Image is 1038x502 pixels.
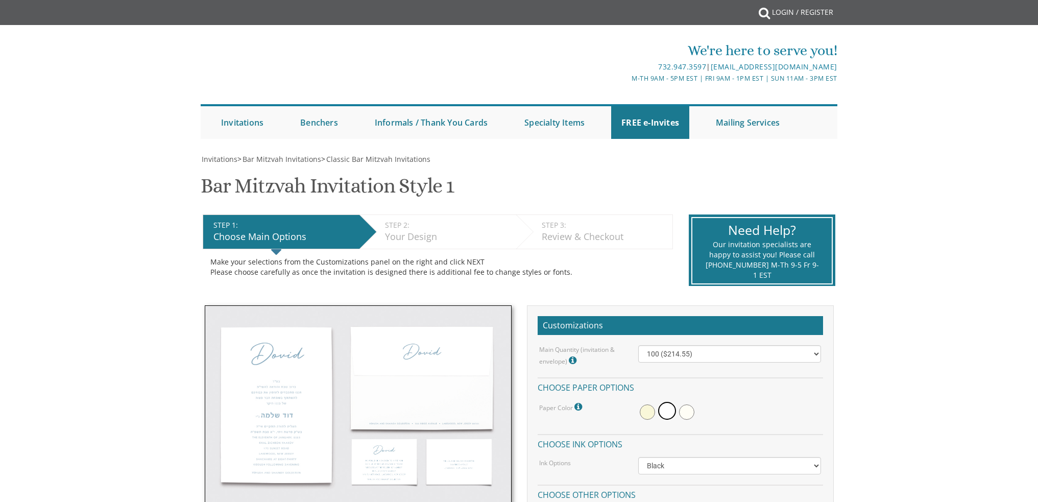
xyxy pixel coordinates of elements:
div: Our invitation specialists are happy to assist you! Please call [PHONE_NUMBER] M-Th 9-5 Fr 9-1 EST [705,240,819,280]
a: Invitations [201,154,237,164]
h4: Choose paper options [538,377,823,395]
a: [EMAIL_ADDRESS][DOMAIN_NAME] [711,62,837,71]
a: Informals / Thank You Cards [365,106,498,139]
a: Bar Mitzvah Invitations [242,154,321,164]
span: > [321,154,430,164]
div: Review & Checkout [542,230,667,244]
a: 732.947.3597 [658,62,706,71]
div: Choose Main Options [213,230,354,244]
div: STEP 3: [542,220,667,230]
a: Invitations [211,106,274,139]
h4: Choose ink options [538,434,823,452]
div: M-Th 9am - 5pm EST | Fri 9am - 1pm EST | Sun 11am - 3pm EST [414,73,837,84]
a: Classic Bar Mitzvah Invitations [325,154,430,164]
div: | [414,61,837,73]
a: Mailing Services [706,106,790,139]
span: Classic Bar Mitzvah Invitations [326,154,430,164]
div: STEP 2: [385,220,511,230]
div: Your Design [385,230,511,244]
div: Make your selections from the Customizations panel on the right and click NEXT Please choose care... [210,257,665,277]
h1: Bar Mitzvah Invitation Style 1 [201,175,454,205]
div: Need Help? [705,221,819,240]
span: > [237,154,321,164]
span: Bar Mitzvah Invitations [243,154,321,164]
h2: Customizations [538,316,823,336]
div: We're here to serve you! [414,40,837,61]
a: Benchers [290,106,348,139]
a: FREE e-Invites [611,106,689,139]
label: Ink Options [539,459,571,467]
span: Invitations [202,154,237,164]
a: Specialty Items [514,106,595,139]
div: STEP 1: [213,220,354,230]
label: Main Quantity (invitation & envelope) [539,345,623,367]
label: Paper Color [539,400,585,414]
